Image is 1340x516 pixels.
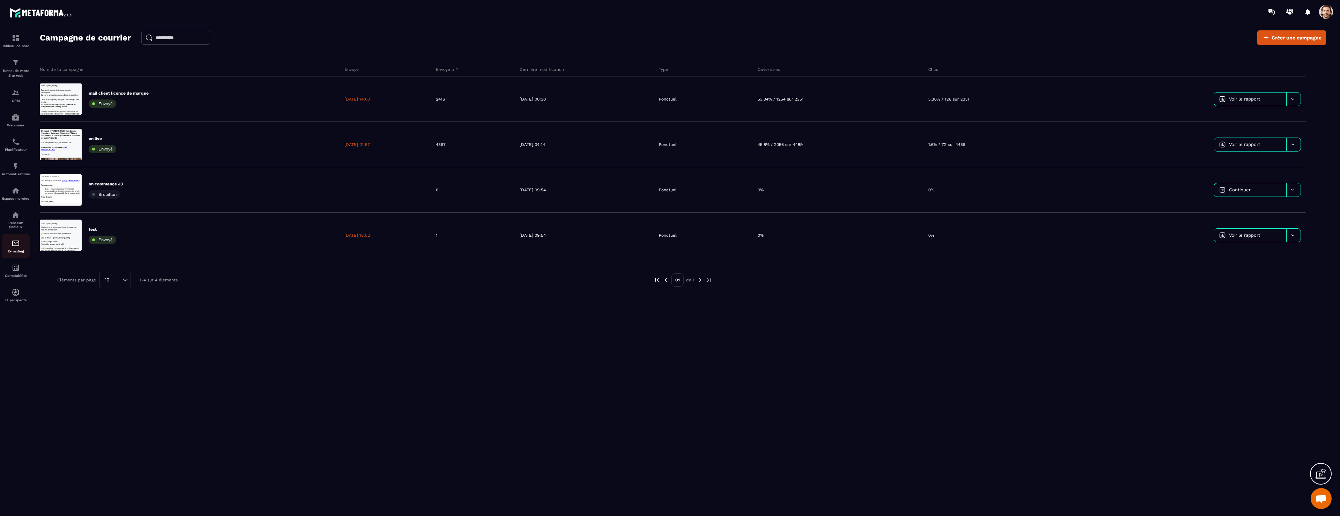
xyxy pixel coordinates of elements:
p: Nous lançons , la . [3,66,136,82]
span: ⚠️ Cet appel est très important : il va déterminer si vous pouvez rejoindre notre accompagnement ... [3,93,129,114]
a: automationsautomationsWebinaire [2,108,30,132]
strong: Voici ton lien de connexion : [3,59,79,65]
p: Ce qu’on te propose [DATE] peut tout changer pour la suite. [3,50,136,66]
img: automations [12,113,20,121]
img: scheduler [12,138,20,146]
strong: Frenchy Partners [39,67,85,73]
p: Automatisations [2,172,30,176]
p: Clics [928,67,938,72]
a: Créer une campagne [1257,30,1326,45]
img: icon [1219,96,1226,102]
p: Tableau de bord [2,44,30,48]
div: Search for option [99,272,131,288]
p: Jour 3 : Mes stratégies pour : , décrocher des contrats, remplir son agenda et [17,45,136,67]
a: formationformationCRM [2,83,30,108]
strong: sans commission [84,98,131,104]
p: de 1 [686,277,694,283]
a: emailemailE-mailing [2,234,30,258]
input: Search for option [112,276,121,284]
span: 10 [102,276,112,284]
p: [DATE] 04:14 [520,142,545,147]
p: Webinaire [2,123,30,127]
p: Si tu n’es pas encore là, rejoins-nous vite [3,43,136,50]
img: formation [12,58,20,67]
p: mail client licence de marque [89,90,149,96]
h2: Campagne de courrier [40,31,131,45]
span: Envoyé [98,237,113,242]
span: 📍 Lien Google Meet : {{scheduler_google_meet_link}} [3,71,82,85]
p: 53.34% / 1254 sur 2351 [758,96,804,102]
p: Réseaux Sociaux [2,221,30,229]
a: Continuer [1214,183,1286,197]
p: 1.6% / 72 sur 4489 [928,142,965,147]
p: Planificateur [2,148,30,152]
img: icon [1219,232,1226,238]
a: Voir le rapport [1214,93,1286,106]
p: CRM [2,99,30,103]
span: Date et Heure : {{event_booking_date}} [3,58,100,64]
span: Envoyé [98,147,113,152]
p: [DATE] 14:00 [344,96,370,102]
p: [DATE] 00:30 [520,96,546,102]
img: formation [12,89,20,97]
strong: Au programme : [3,34,44,39]
img: icon [1219,187,1226,193]
span: Bonjour {{first_name}}, [3,10,59,16]
span: Créer une campagne [1272,34,1322,41]
p: Dernière modification [520,67,564,72]
img: social-network [12,211,20,219]
span: Envoyé [98,101,113,106]
img: automations [12,186,20,195]
img: icon [1219,141,1226,148]
strong: C’est parti ! [PERSON_NAME] vient de nous rejoindre en direct pour l’Immersion "3 Jours pour vivr... [3,4,134,34]
a: Voir le rapport [1214,138,1286,151]
p: On t’attend ! [3,82,136,89]
p: test [89,227,116,232]
p: Ouvertures [758,67,780,72]
p: 4597 [436,142,446,147]
img: email [12,239,20,248]
a: formationformationTableau de bord [2,29,30,53]
img: prev [654,277,660,283]
span: Brouillon [98,192,117,197]
p: 2416 [436,96,445,102]
p: 5.36% / 126 sur 2351 [928,96,969,102]
div: Open chat [1311,488,1332,509]
strong: être rentable dès le premier mois [51,61,133,67]
a: social-networksocial-networkRéseaux Sociaux [2,206,30,234]
a: accountantaccountantComptabilité [2,258,30,283]
p: Éléments par page [57,278,96,282]
p: Bonjour {{first_name}}, [3,3,136,11]
a: automationsautomationsAutomatisations [2,157,30,181]
a: Voir le rapport [1214,229,1286,242]
p: Comptabilité [2,274,30,278]
strong: À tout de suite [3,73,40,79]
p: [DATE] 18:52 [344,233,370,238]
p: 1 [436,233,438,238]
p: 0% [928,187,934,193]
p: [DATE] 01:57 [344,142,370,147]
span: Félicitations 🎉, votre appel de candidature avec nous est bien réservé. [3,23,124,37]
p: IA prospects [2,298,30,302]
p: Espace membre [2,197,30,200]
p: Une opportunité rare de rejoindre notre réseau de conciergeries haut de gamme — . [3,82,136,105]
a: [URL][DOMAIN_NAME] [75,19,132,25]
a: formationformationTunnel de vente Site web [2,53,30,83]
p: Tunnel de vente Site web [2,68,30,78]
p: Envoyé [344,67,359,72]
img: next [706,277,712,283]
img: prev [663,277,669,283]
p: 0% [758,187,764,193]
img: accountant [12,264,20,272]
p: E-mailing [2,249,30,253]
p: Ou que tu gères déjà plusieurs biens au quotidien… [3,35,136,43]
p: [DATE] 09:54 [520,233,546,238]
p: Que tu sois en train de te lancer dans la conciergerie… [3,19,136,35]
p: 45.8% / 2056 sur 4489 [758,142,803,147]
p: Envoyé à # [436,67,458,72]
span: Continuer [1229,187,1251,192]
p: 0% [758,233,764,238]
span: Voir le rapport [1229,96,1260,102]
p: en live [89,136,116,141]
p: Nom de la campagne [40,67,83,72]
